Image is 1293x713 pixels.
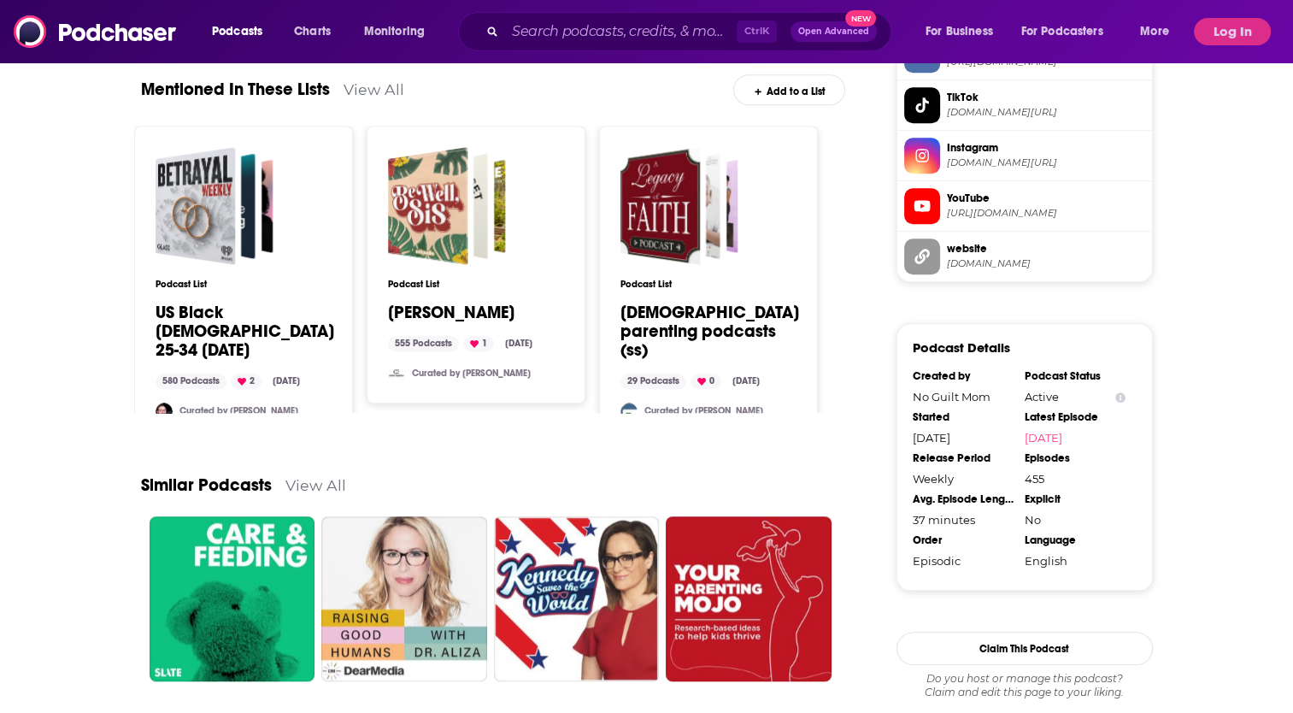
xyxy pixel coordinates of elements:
[212,20,262,44] span: Podcasts
[733,74,845,104] div: Add to a List
[498,336,539,351] div: [DATE]
[1010,18,1128,45] button: open menu
[737,21,777,43] span: Ctrl K
[266,374,307,389] div: [DATE]
[798,27,869,36] span: Open Advanced
[620,147,738,265] a: Christian parenting podcasts (ss)
[1194,18,1271,45] button: Log In
[913,451,1014,465] div: Release Period
[364,20,425,44] span: Monitoring
[141,79,330,100] a: Mentioned In These Lists
[463,336,494,351] div: 1
[1128,18,1190,45] button: open menu
[231,374,262,389] div: 2
[904,138,1145,174] a: Instagram[DOMAIN_NAME][URL]
[947,140,1145,156] span: Instagram
[947,257,1145,270] span: noguiltmom.com
[283,18,341,45] a: Charts
[1025,390,1125,404] div: Active
[388,147,506,265] a: Chloe
[388,279,564,290] h3: Podcast List
[1115,391,1125,404] button: Show Info
[1025,451,1125,465] div: Episodes
[620,279,799,290] h3: Podcast List
[947,106,1145,119] span: tiktok.com/@noguiltmom
[474,12,908,51] div: Search podcasts, credits, & more...
[913,410,1014,424] div: Started
[947,90,1145,105] span: TikTok
[947,241,1145,256] span: website
[412,368,531,379] a: Curated by [PERSON_NAME]
[896,672,1153,686] span: Do you host or manage this podcast?
[913,472,1014,486] div: Weekly
[904,239,1145,274] a: website[DOMAIN_NAME]
[388,365,405,382] img: bradenchun
[845,10,876,27] span: New
[913,533,1014,547] div: Order
[947,156,1145,169] span: instagram.com/noguiltmom
[156,303,334,360] a: US Black [DEMOGRAPHIC_DATA] 25-34 [DATE]
[1025,369,1125,383] div: Podcast Status
[156,147,273,265] a: US Black Females 25-34 7/9/24
[947,191,1145,206] span: YouTube
[790,21,877,42] button: Open AdvancedNew
[1025,492,1125,506] div: Explicit
[1025,410,1125,424] div: Latest Episode
[388,336,459,351] div: 555 Podcasts
[913,554,1014,568] div: Episodic
[156,279,334,290] h3: Podcast List
[620,303,799,360] a: [DEMOGRAPHIC_DATA] parenting podcasts (ss)
[156,374,226,389] div: 580 Podcasts
[505,18,737,45] input: Search podcasts, credits, & more...
[285,476,346,494] a: View All
[1025,533,1125,547] div: Language
[913,390,1014,404] div: No Guilt Mom
[294,20,331,44] span: Charts
[620,403,638,420] img: KCMedia
[913,492,1014,506] div: Avg. Episode Length
[352,18,447,45] button: open menu
[179,405,298,416] a: Curated by [PERSON_NAME]
[141,474,272,496] a: Similar Podcasts
[156,403,173,420] img: trentanderson
[388,303,514,322] a: [PERSON_NAME]
[344,80,404,98] a: View All
[1140,20,1169,44] span: More
[644,405,763,416] a: Curated by [PERSON_NAME]
[726,374,767,389] div: [DATE]
[200,18,285,45] button: open menu
[904,87,1145,123] a: TikTok[DOMAIN_NAME][URL]
[14,15,178,48] img: Podchaser - Follow, Share and Rate Podcasts
[1025,431,1125,445] a: [DATE]
[913,431,1014,445] div: [DATE]
[896,672,1153,699] div: Claim and edit this page to your liking.
[620,374,686,389] div: 29 Podcasts
[913,513,1014,527] div: 37 minutes
[947,207,1145,220] span: https://www.youtube.com/@NoGuiltMom
[691,374,721,389] div: 0
[1025,472,1125,486] div: 455
[1025,554,1125,568] div: English
[926,20,993,44] span: For Business
[896,632,1153,665] button: Claim This Podcast
[1025,513,1125,527] div: No
[913,369,1014,383] div: Created by
[913,339,1010,356] h3: Podcast Details
[1021,20,1103,44] span: For Podcasters
[914,18,1014,45] button: open menu
[904,188,1145,224] a: YouTube[URL][DOMAIN_NAME]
